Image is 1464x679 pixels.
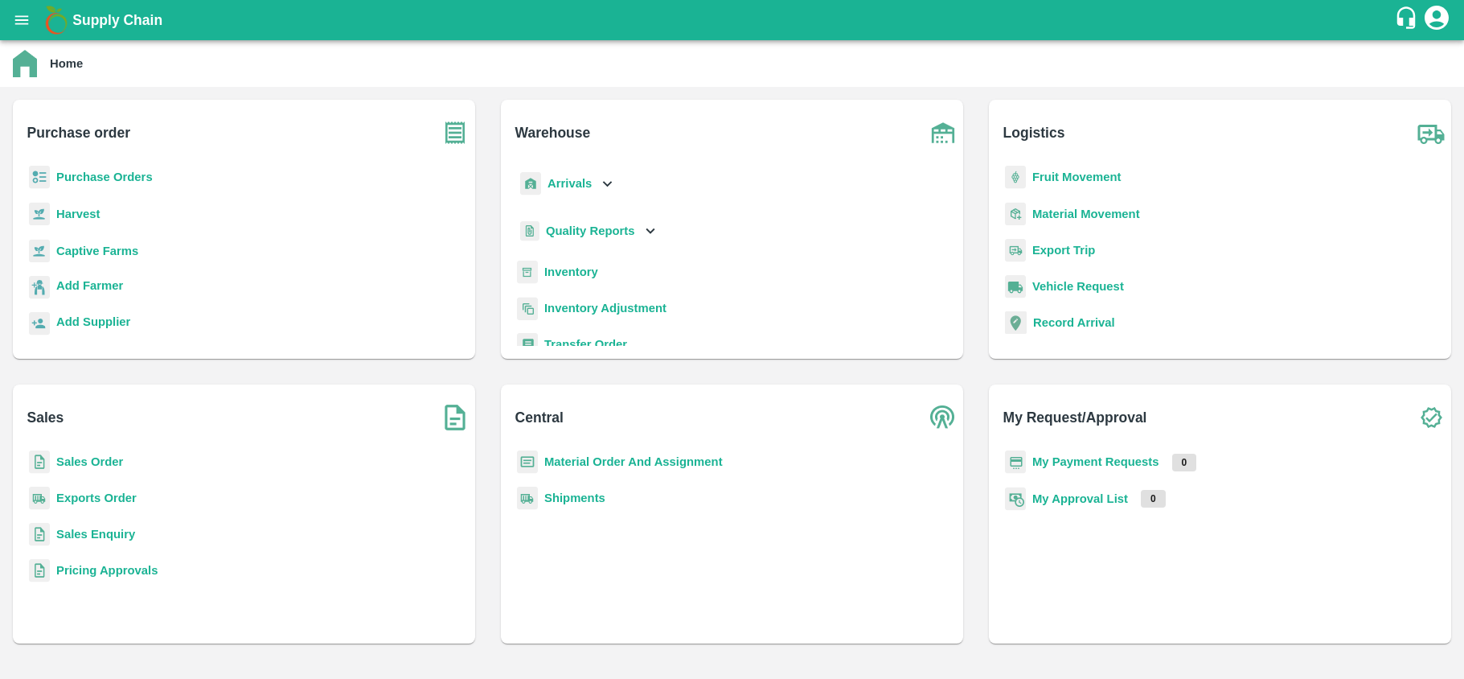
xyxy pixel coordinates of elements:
[1032,492,1128,505] a: My Approval List
[517,297,538,320] img: inventory
[29,202,50,226] img: harvest
[1005,239,1026,262] img: delivery
[1172,454,1197,471] p: 0
[1032,208,1140,220] a: Material Movement
[1003,121,1065,144] b: Logistics
[520,221,539,241] img: qualityReport
[29,312,50,335] img: supplier
[544,455,723,468] a: Material Order And Assignment
[517,261,538,284] img: whInventory
[56,528,135,541] a: Sales Enquiry
[544,265,598,278] a: Inventory
[515,121,591,144] b: Warehouse
[56,492,137,504] a: Exports Order
[1005,166,1026,189] img: fruit
[517,451,538,474] img: centralMaterial
[520,172,541,195] img: whArrival
[1032,244,1095,257] a: Export Trip
[27,406,64,429] b: Sales
[56,313,130,335] a: Add Supplier
[29,239,50,263] img: harvest
[923,113,963,153] img: warehouse
[1005,487,1026,511] img: approval
[56,277,123,298] a: Add Farmer
[517,166,617,202] div: Arrivals
[1005,275,1026,298] img: vehicle
[56,315,130,328] b: Add Supplier
[544,338,627,351] a: Transfer Order
[1411,397,1451,438] img: check
[72,9,1394,31] a: Supply Chain
[1033,316,1115,329] a: Record Arrival
[56,245,138,257] a: Captive Farms
[517,487,538,510] img: shipments
[1005,311,1027,334] img: recordArrival
[3,2,40,39] button: open drawer
[29,166,50,189] img: reciept
[1003,406,1147,429] b: My Request/Approval
[56,171,153,183] a: Purchase Orders
[13,50,37,77] img: home
[544,302,666,315] a: Inventory Adjustment
[1394,6,1422,35] div: customer-support
[29,276,50,299] img: farmer
[515,406,564,429] b: Central
[27,121,130,144] b: Purchase order
[29,451,50,474] img: sales
[1032,455,1159,468] a: My Payment Requests
[1005,451,1026,474] img: payment
[544,492,605,504] a: Shipments
[56,455,123,468] a: Sales Order
[547,177,592,190] b: Arrivals
[56,208,100,220] a: Harvest
[1032,280,1124,293] a: Vehicle Request
[29,523,50,546] img: sales
[56,564,158,577] a: Pricing Approvals
[29,559,50,582] img: sales
[517,215,659,248] div: Quality Reports
[1422,3,1451,37] div: account of current user
[1032,171,1122,183] a: Fruit Movement
[50,57,83,70] b: Home
[72,12,162,28] b: Supply Chain
[435,113,475,153] img: purchase
[40,4,72,36] img: logo
[435,397,475,438] img: soSales
[1141,490,1166,508] p: 0
[517,333,538,356] img: whTransfer
[56,279,123,292] b: Add Farmer
[546,224,635,237] b: Quality Reports
[1411,113,1451,153] img: truck
[1005,202,1026,226] img: material
[29,487,50,510] img: shipments
[923,397,963,438] img: central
